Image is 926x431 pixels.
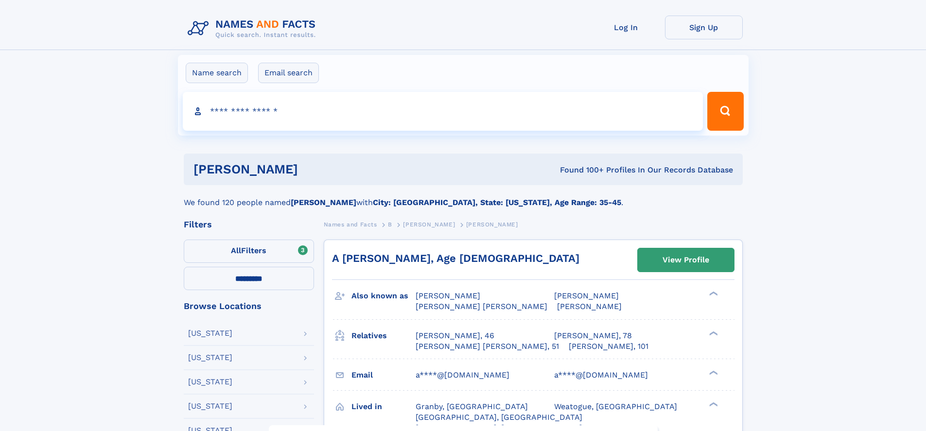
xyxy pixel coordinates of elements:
a: View Profile [638,248,734,272]
div: [US_STATE] [188,329,232,337]
a: B [388,218,392,230]
a: [PERSON_NAME], 101 [569,341,648,352]
a: [PERSON_NAME], 46 [416,330,494,341]
label: Email search [258,63,319,83]
div: ❯ [707,330,718,336]
img: Logo Names and Facts [184,16,324,42]
span: [PERSON_NAME] [403,221,455,228]
div: ❯ [707,401,718,407]
label: Name search [186,63,248,83]
h1: [PERSON_NAME] [193,163,429,175]
a: A [PERSON_NAME], Age [DEMOGRAPHIC_DATA] [332,252,579,264]
div: ❯ [707,369,718,376]
div: View Profile [663,249,709,271]
div: Filters [184,220,314,229]
span: [PERSON_NAME] [554,291,619,300]
span: [GEOGRAPHIC_DATA], [GEOGRAPHIC_DATA] [416,413,582,422]
span: [PERSON_NAME] [557,302,622,311]
div: [US_STATE] [188,402,232,410]
a: [PERSON_NAME] [403,218,455,230]
span: Granby, [GEOGRAPHIC_DATA] [416,402,528,411]
span: B [388,221,392,228]
span: [PERSON_NAME] [PERSON_NAME] [416,302,547,311]
span: All [231,246,241,255]
div: [US_STATE] [188,354,232,362]
b: City: [GEOGRAPHIC_DATA], State: [US_STATE], Age Range: 35-45 [373,198,621,207]
h3: Relatives [351,328,416,344]
label: Filters [184,240,314,263]
input: search input [183,92,703,131]
a: Log In [587,16,665,39]
div: Browse Locations [184,302,314,310]
b: [PERSON_NAME] [291,198,356,207]
span: [PERSON_NAME] [466,221,518,228]
h3: Email [351,367,416,383]
span: Weatogue, [GEOGRAPHIC_DATA] [554,402,677,411]
h3: Also known as [351,288,416,304]
div: [US_STATE] [188,378,232,386]
a: Names and Facts [324,218,377,230]
span: [PERSON_NAME] [416,291,480,300]
a: [PERSON_NAME] [PERSON_NAME], 51 [416,341,559,352]
div: ❯ [707,291,718,297]
a: [PERSON_NAME], 78 [554,330,632,341]
a: Sign Up [665,16,743,39]
button: Search Button [707,92,743,131]
h3: Lived in [351,398,416,415]
div: Found 100+ Profiles In Our Records Database [429,165,733,175]
div: We found 120 people named with . [184,185,743,208]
